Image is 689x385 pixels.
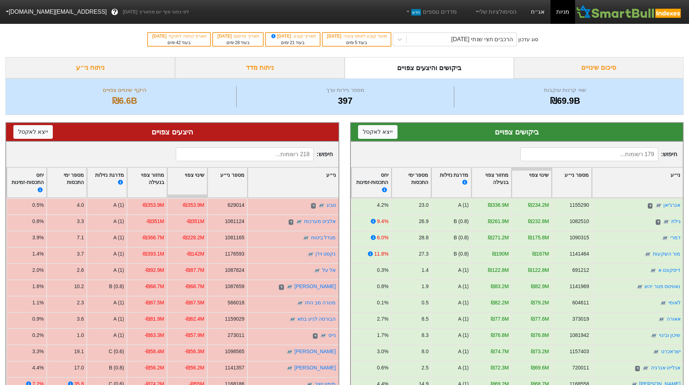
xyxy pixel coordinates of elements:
div: 7.1 [77,234,84,241]
div: Toggle SortBy [472,168,511,198]
div: 720011 [572,364,589,372]
div: 4.4% [32,364,44,372]
div: ₪271.2M [488,234,509,241]
div: 27.3 [418,250,428,258]
div: 1.4% [32,250,44,258]
div: 4.0 [77,201,84,209]
div: ₪175.8M [528,234,549,241]
img: tase link [662,235,669,242]
div: 1155290 [569,201,589,209]
img: tase link [302,235,310,242]
div: סיכום שינויים [514,57,684,78]
span: ד [635,366,639,372]
div: -₪92.9M [145,266,164,274]
div: A (1) [114,266,124,274]
div: 273011 [227,331,244,339]
div: Toggle SortBy [552,168,591,198]
div: ₪82.2M [491,299,509,307]
img: tase link [286,283,293,291]
div: ₪77.6M [531,315,549,323]
div: -₪68.7M [145,283,164,290]
span: 42 [176,40,181,45]
input: 218 רשומות... [176,147,314,161]
div: ₪77.6M [491,315,509,323]
div: -₪68.7M [185,283,204,290]
img: tase link [650,332,658,339]
div: 1087659 [225,283,244,290]
img: tase link [652,348,660,356]
div: Toggle SortBy [47,168,86,198]
div: -₪351M [186,218,204,225]
div: ₪82.9M [531,283,549,290]
div: תאריך קובע : [269,33,316,39]
img: SmartBull [575,5,683,19]
div: B (0.8) [454,218,469,225]
img: tase link [318,202,325,209]
div: 3.3% [32,348,44,355]
div: 3.7 [77,250,84,258]
div: 11.8% [374,250,388,258]
div: 691212 [572,266,589,274]
div: 2.7% [377,315,388,323]
div: -₪67.5M [145,299,164,307]
div: Toggle SortBy [167,168,207,198]
div: 1087824 [225,266,244,274]
div: ₪122.8M [488,266,509,274]
div: 0.2% [32,331,44,339]
div: שווי קרנות עוקבות [456,86,674,94]
span: 28 [235,40,240,45]
a: גילת [671,218,680,224]
div: A (1) [114,315,124,323]
div: A (1) [114,250,124,258]
img: tase link [663,218,670,226]
div: 3.0% [377,348,388,355]
div: Toggle SortBy [87,168,127,198]
div: ₪6.6B [15,94,234,107]
div: 10.2 [74,283,84,290]
div: ₪76.8M [531,331,549,339]
a: הבורסה לניע בתא [297,316,336,322]
span: חיפוש : [176,147,332,161]
div: 3.3 [77,218,84,225]
div: Toggle SortBy [208,168,247,198]
div: 2.3 [77,299,84,307]
div: ביקושים צפויים [358,127,676,137]
span: ד [313,333,318,339]
div: 604611 [572,299,589,307]
div: Toggle SortBy [512,168,551,198]
div: 629014 [227,201,244,209]
a: ישראכרט [661,348,680,354]
div: היצעים צפויים [13,127,331,137]
span: 5 [355,40,357,45]
a: דמרי [670,235,680,240]
div: היקף שינויים צפויים [15,86,234,94]
div: C (0.6) [109,348,124,355]
a: [PERSON_NAME] [294,365,336,371]
div: 1081942 [569,331,589,339]
span: [DATE] [327,34,343,39]
div: -₪62.4M [185,315,204,323]
a: [PERSON_NAME] [294,348,336,354]
div: Toggle SortBy [392,168,431,198]
div: Toggle SortBy [431,168,471,198]
a: מור השקעות [652,251,680,257]
div: ₪69.9B [456,94,674,107]
div: -₪87.7M [185,266,204,274]
span: ד [311,203,316,209]
div: A (1) [458,201,468,209]
img: tase link [289,316,296,323]
div: 1141357 [225,364,244,372]
div: 0.8% [32,218,44,225]
div: -₪63.3M [145,331,164,339]
div: ₪76.8M [491,331,509,339]
div: -₪142M [186,250,204,258]
a: אנרג'יאן [663,202,680,208]
img: tase link [644,251,651,258]
div: Toggle SortBy [592,168,683,198]
a: אנלייט אנרגיה [650,365,680,371]
div: 1.7% [377,331,388,339]
div: Toggle SortBy [127,168,167,198]
div: A (1) [458,283,468,290]
div: -₪228.2M [182,234,204,241]
img: tase link [642,365,649,372]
